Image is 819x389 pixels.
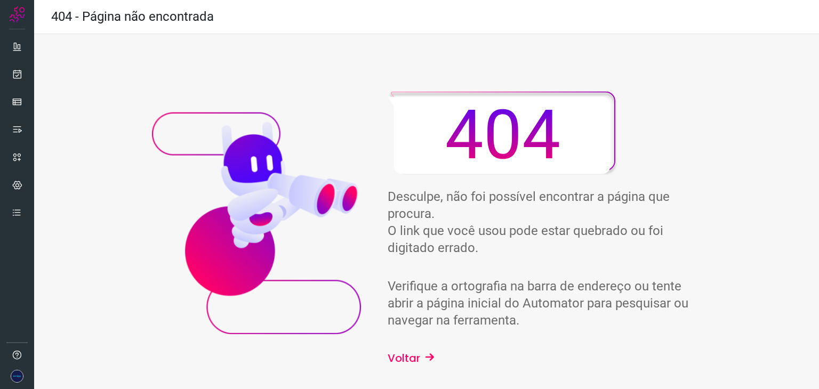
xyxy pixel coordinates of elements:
img: Higgor [152,110,361,334]
img: Higgor [388,91,617,175]
img: 67a33756c898f9af781d84244988c28e.png [11,370,23,383]
img: Logo [9,6,25,22]
p: Verifique a ortografia na barra de endereço ou tente abrir a página inicial do Automator para pes... [388,278,701,329]
button: Voltar [388,350,435,366]
h2: 404 - Página não encontrada [51,9,214,25]
p: Desculpe, não foi possível encontrar a página que procura. O link que você usou pode estar quebra... [388,188,701,256]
